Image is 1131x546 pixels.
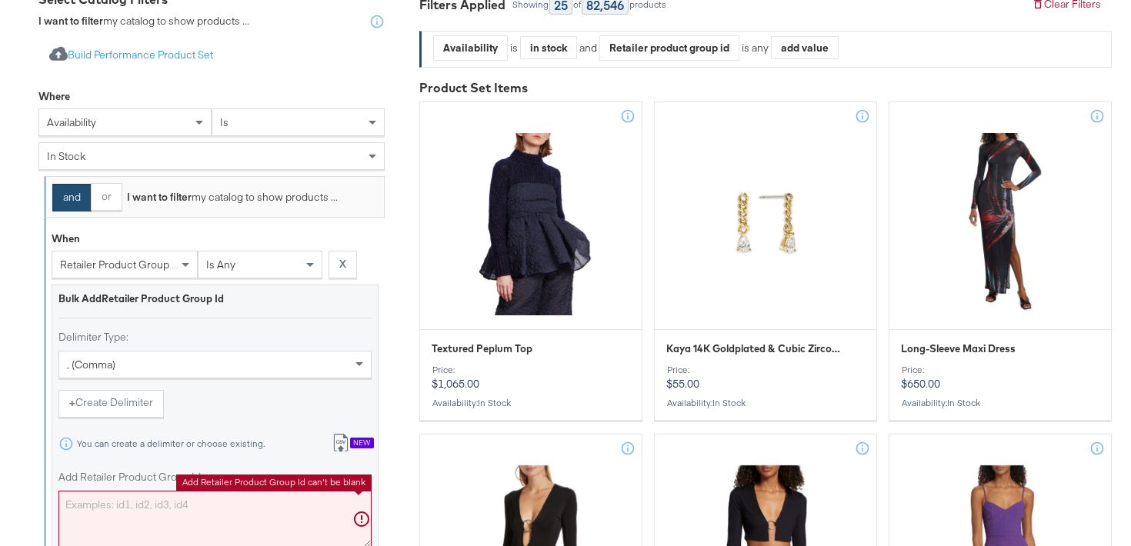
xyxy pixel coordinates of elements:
[52,184,92,211] button: and
[38,14,103,28] strong: I want to filter
[52,231,80,246] div: When
[579,35,839,61] div: and
[206,258,235,271] span: is any
[432,398,630,408] div: Availability :
[947,397,980,408] span: in stock
[47,115,96,129] span: availability
[60,258,181,271] span: retailer product group id
[508,41,520,55] div: is
[329,251,357,278] button: X
[772,36,838,59] div: add value
[432,365,630,391] p: $1,065.00
[666,365,865,391] p: $55.00
[901,365,1099,375] div: Price:
[521,36,576,59] div: in stock
[220,115,229,129] span: is
[182,476,365,488] li: Add Retailer Product Group Id can't be blank
[901,398,1099,408] div: Availability :
[321,430,385,458] button: New
[58,291,372,306] div: Bulk Add Retailer Product Group Id
[58,470,372,484] label: Add Retailer Product Group Id
[666,365,865,375] div: Price:
[350,438,374,448] div: New
[38,14,249,29] div: my catalog to show products ...
[434,36,507,60] div: Availability
[901,341,1016,356] span: Long-Sleeve Maxi Dress
[739,41,771,55] div: is any
[419,79,1112,97] div: Product Set Items
[38,42,224,70] button: Build Performance Product Set
[432,341,532,356] span: Textured Peplum Top
[600,36,739,60] div: Retailer product group id
[67,358,115,371] span: , (comma)
[666,398,865,408] div: Availability :
[47,149,85,163] span: in stock
[58,330,372,345] label: Delimiter Type:
[58,390,164,418] button: +Create Delimiter
[432,365,630,375] div: Price:
[666,341,845,356] span: Kaya 14K Goldplated & Cubic Zirconia Drop Earrings
[122,190,338,205] div: my catalog to show products ...
[127,190,192,204] strong: I want to filter
[76,438,265,449] div: You can create a delimiter or choose existing.
[712,397,746,408] span: in stock
[339,257,346,271] strong: X
[901,365,1099,391] p: $650.00
[38,89,70,104] div: Where
[91,183,122,211] button: or
[69,395,75,410] strong: +
[478,397,511,408] span: in stock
